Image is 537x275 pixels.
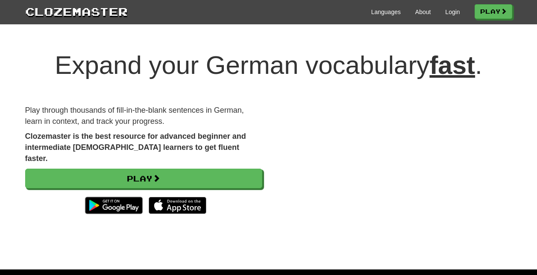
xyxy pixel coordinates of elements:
[25,3,128,19] a: Clozemaster
[25,132,246,162] strong: Clozemaster is the best resource for advanced beginner and intermediate [DEMOGRAPHIC_DATA] learne...
[371,8,401,16] a: Languages
[445,8,460,16] a: Login
[81,193,147,218] img: Get it on Google Play
[25,105,262,127] p: Play through thousands of fill-in-the-blank sentences in German, learn in context, and track your...
[475,4,512,19] a: Play
[429,51,475,79] u: fast
[149,197,206,214] img: Download_on_the_App_Store_Badge_US-UK_135x40-25178aeef6eb6b83b96f5f2d004eda3bffbb37122de64afbaef7...
[415,8,431,16] a: About
[25,51,512,79] h1: Expand your German vocabulary .
[25,169,262,188] a: Play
